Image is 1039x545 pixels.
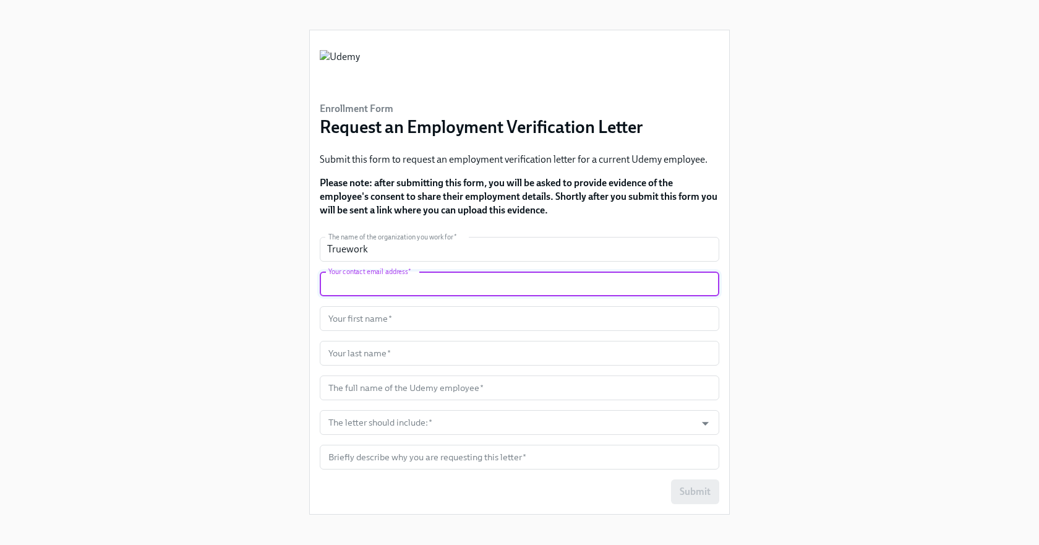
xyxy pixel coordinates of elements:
h6: Enrollment Form [320,102,643,116]
img: Udemy [320,50,360,87]
h3: Request an Employment Verification Letter [320,116,643,138]
p: Submit this form to request an employment verification letter for a current Udemy employee. [320,153,719,166]
button: Open [696,414,715,433]
strong: Please note: after submitting this form, you will be asked to provide evidence of the employee's ... [320,177,717,216]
